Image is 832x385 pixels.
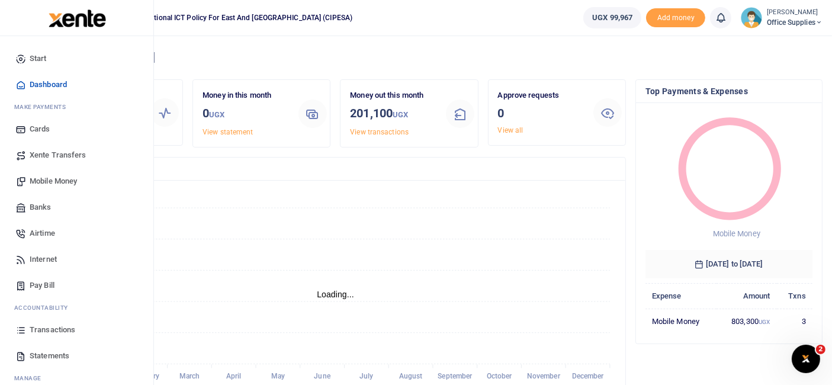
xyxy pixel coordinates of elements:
span: Airtime [30,227,55,239]
span: Mobile Money [30,175,77,187]
h4: Hello [PERSON_NAME] [45,51,823,64]
small: UGX [759,319,770,325]
p: Money out this month [350,89,436,102]
span: Statements [30,350,69,362]
h4: Transactions Overview [55,162,616,175]
span: Add money [646,8,705,28]
span: Mobile Money [713,229,760,238]
iframe: Intercom live chat [792,345,820,373]
li: Ac [9,299,144,317]
span: Start [30,53,47,65]
span: Office Supplies [767,17,823,28]
a: Transactions [9,317,144,343]
a: View transactions [350,128,409,136]
img: logo-large [49,9,106,27]
a: Xente Transfers [9,142,144,168]
p: Money in this month [203,89,288,102]
a: Cards [9,116,144,142]
a: Dashboard [9,72,144,98]
span: anage [20,374,42,383]
tspan: February [131,373,159,381]
a: Pay Bill [9,272,144,299]
a: View all [498,126,523,134]
a: UGX 99,967 [583,7,641,28]
tspan: April [226,373,242,381]
tspan: November [527,373,561,381]
span: ake Payments [20,102,66,111]
a: Airtime [9,220,144,246]
span: countability [23,303,68,312]
span: Cards [30,123,50,135]
th: Txns [777,284,812,309]
a: logo-small logo-large logo-large [47,13,106,22]
h3: 0 [203,104,288,124]
a: Add money [646,12,705,21]
td: 803,300 [717,309,777,334]
th: Amount [717,284,777,309]
a: Start [9,46,144,72]
a: View statement [203,128,253,136]
li: Toup your wallet [646,8,705,28]
span: Dashboard [30,79,67,91]
tspan: March [179,373,200,381]
a: Internet [9,246,144,272]
li: M [9,98,144,116]
td: Mobile Money [645,309,717,334]
a: profile-user [PERSON_NAME] Office Supplies [741,7,823,28]
h3: 201,100 [350,104,436,124]
small: UGX [393,110,408,119]
td: 3 [777,309,812,334]
text: Loading... [317,290,354,299]
h6: [DATE] to [DATE] [645,250,812,278]
img: profile-user [741,7,762,28]
span: 2 [816,345,825,354]
span: Banks [30,201,52,213]
li: Wallet ballance [579,7,646,28]
small: [PERSON_NAME] [767,8,823,18]
a: Banks [9,194,144,220]
span: UGX 99,967 [592,12,632,24]
span: Internet [30,254,57,265]
small: UGX [209,110,224,119]
a: Mobile Money [9,168,144,194]
span: Xente Transfers [30,149,86,161]
a: Statements [9,343,144,369]
span: Transactions [30,324,75,336]
span: Pay Bill [30,280,54,291]
p: Approve requests [498,89,584,102]
h3: 0 [498,104,584,122]
span: Collaboration on International ICT Policy For East and [GEOGRAPHIC_DATA] (CIPESA) [71,12,357,23]
tspan: May [271,373,285,381]
tspan: December [572,373,605,381]
h4: Top Payments & Expenses [645,85,812,98]
th: Expense [645,284,717,309]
